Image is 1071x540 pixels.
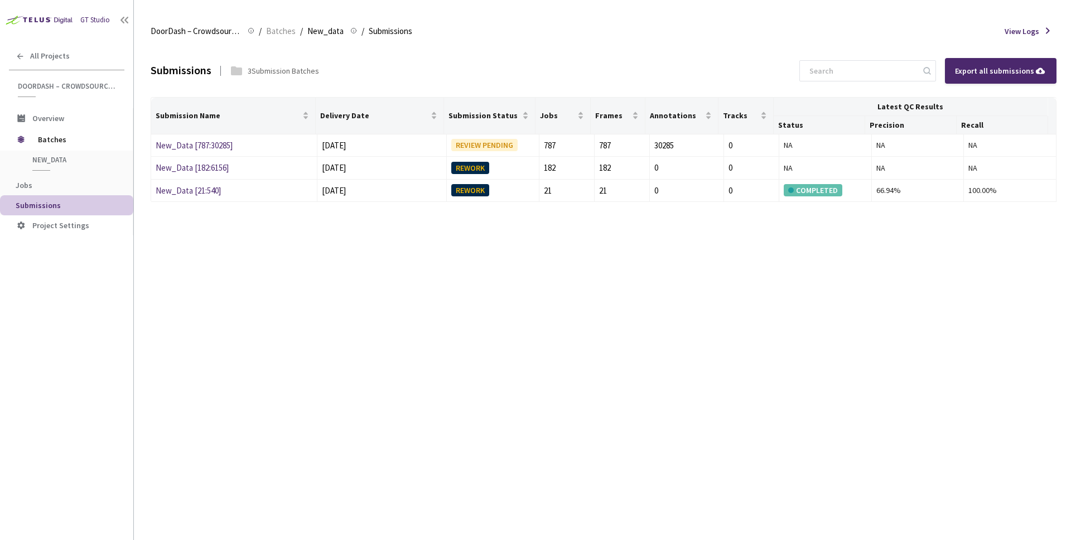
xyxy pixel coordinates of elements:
div: 0 [729,139,774,152]
span: Batches [38,128,114,151]
span: DoorDash – Crowdsource Catalog Annotation [151,25,241,38]
div: 21 [544,184,590,197]
span: Jobs [540,111,575,120]
div: 182 [599,161,645,175]
th: Delivery Date [316,98,444,134]
div: REWORK [451,184,489,196]
th: Jobs [535,98,590,134]
input: Search [803,61,922,81]
th: Latest QC Results [774,98,1048,116]
div: 66.94% [876,184,959,196]
span: DoorDash – Crowdsource Catalog Annotation [18,81,118,91]
span: Project Settings [32,220,89,230]
div: [DATE] [322,139,442,152]
span: Overview [32,113,64,123]
th: Recall [957,116,1048,134]
div: 30285 [654,139,718,152]
th: Status [774,116,865,134]
th: Tracks [718,98,773,134]
a: New_Data [787:30285] [156,140,233,151]
span: Submission Status [448,111,520,120]
span: Frames [595,111,630,120]
div: NA [968,162,1051,174]
div: GT Studio [80,15,110,26]
div: NA [876,162,959,174]
a: New_Data [21:540] [156,185,221,196]
div: NA [968,139,1051,151]
span: Delivery Date [320,111,428,120]
div: 0 [654,161,718,175]
div: NA [876,139,959,151]
div: REVIEW PENDING [451,139,518,151]
div: [DATE] [322,184,442,197]
div: 3 Submission Batches [248,65,319,76]
span: Annotations [650,111,703,120]
div: 21 [599,184,645,197]
span: Batches [266,25,296,38]
span: Tracks [723,111,758,120]
th: Frames [591,98,645,134]
div: 0 [654,184,718,197]
div: 0 [729,161,774,175]
li: / [300,25,303,38]
div: 787 [599,139,645,152]
div: COMPLETED [784,184,842,196]
th: Submission Status [444,98,535,134]
span: New_data [32,155,115,165]
div: 100.00% [968,184,1051,196]
div: 787 [544,139,590,152]
a: Batches [264,25,298,37]
span: New_data [307,25,344,38]
div: 182 [544,161,590,175]
span: Submission Name [156,111,300,120]
div: NA [784,139,867,151]
div: Export all submissions [955,65,1046,77]
span: Submissions [16,200,61,210]
th: Annotations [645,98,718,134]
a: New_Data [182:6156] [156,162,229,173]
span: Submissions [369,25,412,38]
th: Precision [865,116,957,134]
span: Jobs [16,180,32,190]
div: NA [784,162,867,174]
span: View Logs [1005,26,1039,37]
span: All Projects [30,51,70,61]
th: Submission Name [151,98,316,134]
div: 0 [729,184,774,197]
div: Submissions [151,62,211,79]
div: REWORK [451,162,489,174]
div: [DATE] [322,161,442,175]
li: / [259,25,262,38]
li: / [361,25,364,38]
